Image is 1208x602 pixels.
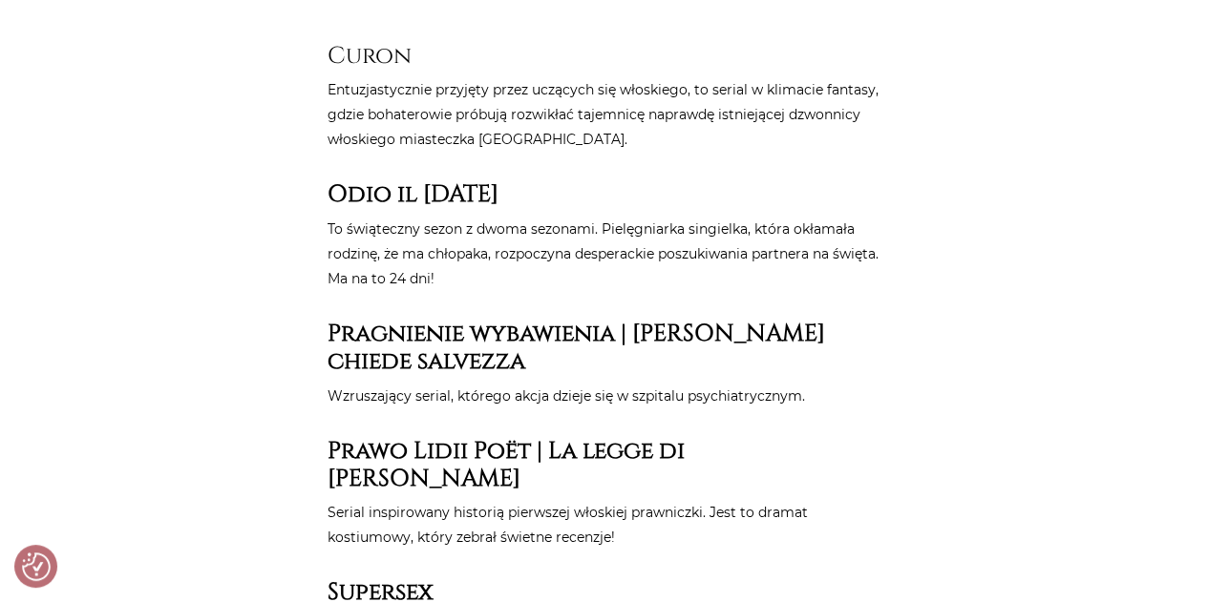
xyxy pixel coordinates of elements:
[22,552,51,581] button: Preferencje co do zgód
[328,178,498,210] strong: Odio il [DATE]
[22,552,51,581] img: Revisit consent button
[328,318,825,377] strong: Pragnienie wybawienia | [PERSON_NAME] chiede salvezza
[328,384,881,408] p: Wzruszający serial, którego akcja dzieje się w szpitalu psychiatrycznym.
[328,77,881,152] p: Entuzjastycznie przyjęty przez uczących się włoskiego, to serial w klimacie fantasy, gdzie bohate...
[328,42,881,70] h3: Curon
[328,500,881,550] p: Serial inspirowany historią pierwszej włoskiej prawniczki. Jest to dramat kostiumowy, który zebra...
[328,217,881,291] p: To świąteczny sezon z dwoma sezonami. Pielęgniarka singielka, która okłamała rodzinę, że ma chłop...
[328,435,685,494] strong: Prawo Lidii Poët | La legge di [PERSON_NAME]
